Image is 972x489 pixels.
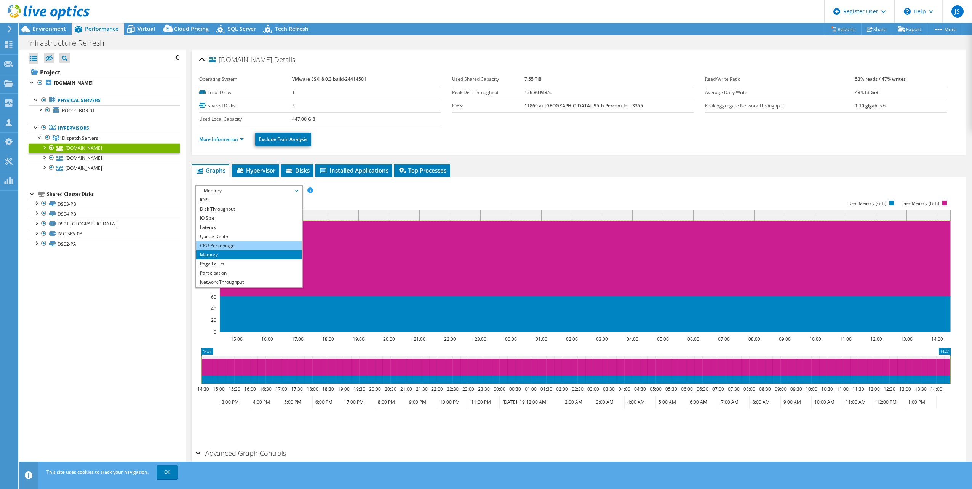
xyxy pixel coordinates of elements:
span: ROCCC-BDR-01 [62,107,95,114]
text: 09:30 [790,386,802,392]
text: 23:30 [478,386,489,392]
label: Read/Write Ratio [705,75,855,83]
text: 23:00 [462,386,474,392]
text: 00:00 [493,386,505,392]
span: This site uses cookies to track your navigation. [46,469,149,475]
text: 03:00 [587,386,599,392]
a: [DOMAIN_NAME] [29,153,180,163]
b: 434.13 GiB [855,89,878,96]
text: 11:00 [836,386,848,392]
a: Reports [825,23,862,35]
text: 08:30 [759,386,771,392]
text: 09:00 [779,336,790,342]
label: Used Local Capacity [199,115,292,123]
text: 21:00 [413,336,425,342]
text: 08:00 [743,386,755,392]
li: CPU Percentage [196,241,302,250]
text: 17:00 [291,336,303,342]
text: 20:00 [383,336,395,342]
span: Memory [200,186,298,195]
a: DS04-PB [29,209,180,219]
text: 06:30 [696,386,708,392]
text: 06:00 [687,336,699,342]
text: 22:00 [444,336,456,342]
span: Installed Applications [319,166,388,174]
text: Free Memory (GiB) [902,201,939,206]
h1: Infrastructure Refresh [25,39,116,47]
text: 04:30 [634,386,646,392]
text: 02:00 [556,386,568,392]
text: 04:00 [626,336,638,342]
text: 01:00 [535,336,547,342]
span: Graphs [195,166,225,174]
span: Top Processes [398,166,446,174]
div: Shared Cluster Disks [47,190,180,199]
text: 19:00 [352,336,364,342]
text: 17:00 [275,386,287,392]
label: Used Shared Capacity [452,75,524,83]
b: 5 [292,102,295,109]
a: [DOMAIN_NAME] [29,143,180,153]
text: 00:30 [509,386,521,392]
span: Environment [32,25,66,32]
text: 14:00 [930,386,942,392]
span: Disks [285,166,310,174]
text: 20 [211,317,216,323]
text: 07:00 [712,386,724,392]
span: [DOMAIN_NAME] [209,56,272,64]
span: SQL Server [228,25,256,32]
li: Latency [196,223,302,232]
text: 16:30 [259,386,271,392]
li: Page Faults [196,259,302,268]
text: 19:00 [337,386,349,392]
a: DS03-PB [29,199,180,209]
text: 22:30 [446,386,458,392]
text: 13:30 [914,386,926,392]
li: IO Size [196,214,302,223]
li: Queue Depth [196,232,302,241]
span: Tech Refresh [275,25,309,32]
b: 7.55 TiB [524,76,542,82]
text: 01:30 [540,386,552,392]
b: 1.10 gigabits/s [855,102,887,109]
text: 10:00 [809,336,821,342]
label: Peak Aggregate Network Throughput [705,102,855,110]
a: More [927,23,962,35]
text: 20:00 [369,386,380,392]
text: 18:00 [322,336,334,342]
span: Performance [85,25,118,32]
b: VMware ESXi 8.0.3 build-24414501 [292,76,366,82]
text: 13:00 [900,336,912,342]
label: Peak Disk Throughput [452,89,524,96]
span: Cloud Pricing [174,25,209,32]
text: 0 [214,329,216,335]
text: 08:00 [748,336,760,342]
text: 16:00 [244,386,256,392]
text: Used Memory (GiB) [848,201,886,206]
a: IMC-SRV-03 [29,229,180,239]
li: IOPS [196,195,302,205]
text: 15:00 [230,336,242,342]
text: 60 [211,294,216,300]
text: 02:00 [566,336,577,342]
text: 00:00 [505,336,516,342]
a: [DOMAIN_NAME] [29,78,180,88]
a: Export [892,23,927,35]
a: ROCCC-BDR-01 [29,105,180,115]
text: 04:00 [618,386,630,392]
a: Hypervisors [29,123,180,133]
text: 12:00 [868,386,879,392]
li: Memory [196,250,302,259]
text: 13:00 [899,386,911,392]
span: Details [274,55,295,64]
text: 05:00 [657,336,668,342]
text: 10:00 [805,386,817,392]
a: Physical Servers [29,96,180,105]
text: 11:30 [852,386,864,392]
text: 40 [211,305,216,312]
text: 03:00 [596,336,607,342]
text: 23:00 [474,336,486,342]
text: 10:30 [821,386,833,392]
svg: \n [904,8,911,15]
text: 20:30 [384,386,396,392]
